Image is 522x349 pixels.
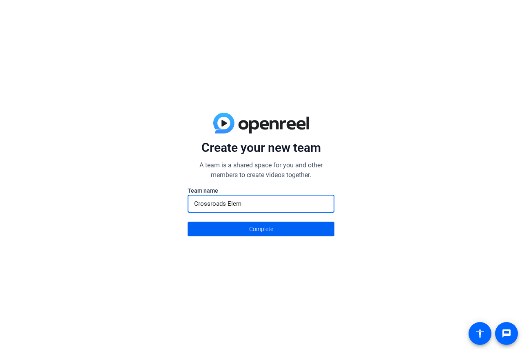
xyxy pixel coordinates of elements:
img: blue-gradient.svg [213,113,309,134]
label: Team name [188,187,334,195]
mat-icon: accessibility [475,329,485,338]
input: Enter here [194,199,328,209]
p: A team is a shared space for you and other members to create videos together. [188,160,334,180]
button: Complete [188,222,334,236]
p: Create your new team [188,140,334,156]
mat-icon: message [502,329,511,338]
span: Complete [249,221,273,237]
